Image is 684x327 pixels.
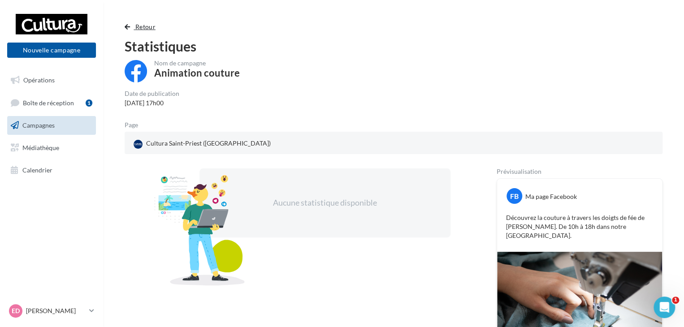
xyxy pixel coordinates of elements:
[672,297,679,304] span: 1
[7,302,96,319] a: ED [PERSON_NAME]
[125,122,145,128] div: Page
[7,43,96,58] button: Nouvelle campagne
[125,99,179,108] div: [DATE] 17h00
[506,213,653,240] p: Découvrez la couture à travers les doigts de fée de [PERSON_NAME]. De 10h à 18h dans notre [GEOGR...
[507,188,522,204] div: FB
[22,144,59,151] span: Médiathèque
[125,39,662,53] div: Statistiques
[5,71,98,90] a: Opérations
[22,121,55,129] span: Campagnes
[23,76,55,84] span: Opérations
[86,99,92,107] div: 1
[132,137,273,151] div: Cultura Saint-Priest ([GEOGRAPHIC_DATA])
[22,166,52,173] span: Calendrier
[497,168,662,175] div: Prévisualisation
[5,138,98,157] a: Médiathèque
[228,197,422,209] div: Aucune statistique disponible
[654,297,675,318] iframe: Intercom live chat
[125,90,179,97] div: Date de publication
[525,192,577,201] div: Ma page Facebook
[5,161,98,180] a: Calendrier
[135,23,156,30] span: Retour
[154,60,240,66] div: Nom de campagne
[154,68,240,78] div: Animation couture
[5,93,98,112] a: Boîte de réception1
[125,22,159,32] button: Retour
[5,116,98,135] a: Campagnes
[132,137,306,151] a: Cultura Saint-Priest ([GEOGRAPHIC_DATA])
[23,99,74,106] span: Boîte de réception
[12,306,20,315] span: ED
[26,306,86,315] p: [PERSON_NAME]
